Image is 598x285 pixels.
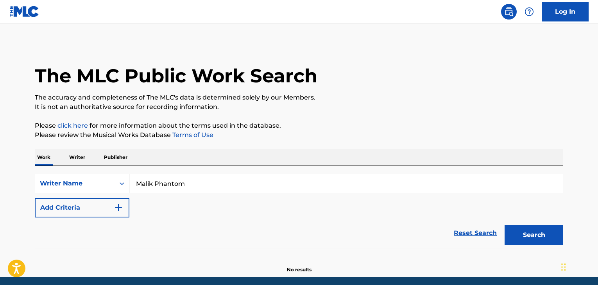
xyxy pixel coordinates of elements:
h1: The MLC Public Work Search [35,64,317,87]
div: Writer Name [40,179,110,188]
p: The accuracy and completeness of The MLC's data is determined solely by our Members. [35,93,563,102]
p: Please review the Musical Works Database [35,130,563,140]
p: Publisher [102,149,130,166]
img: search [504,7,514,16]
div: Перетащить [561,255,566,279]
img: help [525,7,534,16]
p: Please for more information about the terms used in the database. [35,121,563,130]
button: Search [505,225,563,245]
a: click here [57,122,88,129]
img: 9d2ae6d4665cec9f34b9.svg [114,203,123,212]
a: Reset Search [450,224,501,242]
button: Add Criteria [35,198,129,217]
div: Виджет чата [559,248,598,285]
form: Search Form [35,174,563,249]
iframe: Chat Widget [559,248,598,285]
div: Help [521,4,537,20]
p: Work [35,149,53,166]
p: It is not an authoritative source for recording information. [35,102,563,112]
img: MLC Logo [9,6,39,17]
a: Terms of Use [171,131,213,139]
p: No results [287,257,312,273]
p: Writer [67,149,88,166]
iframe: Resource Center [576,178,598,240]
a: Log In [542,2,589,21]
a: Public Search [501,4,517,20]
